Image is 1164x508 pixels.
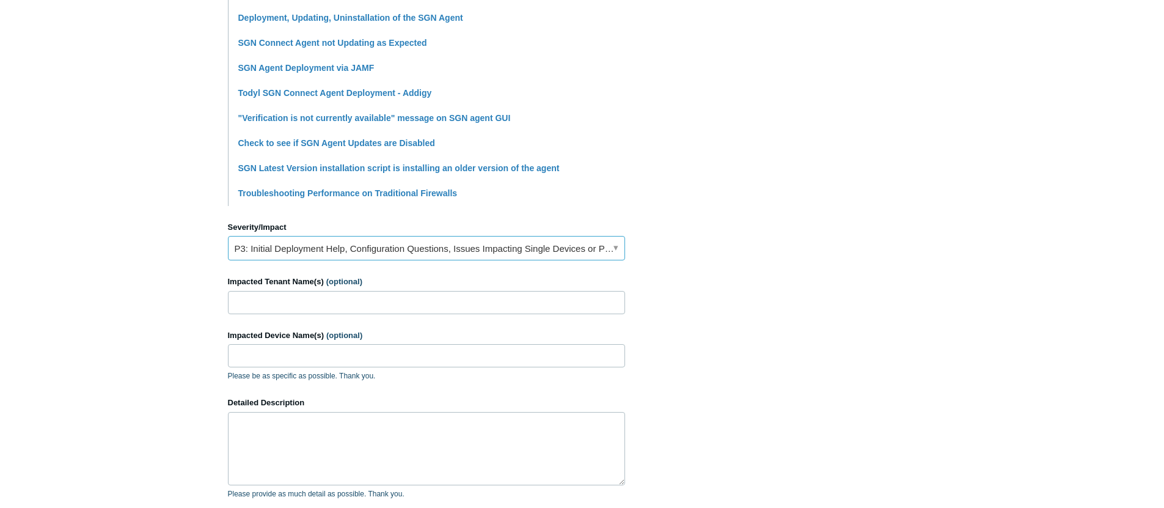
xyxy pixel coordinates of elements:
a: P3: Initial Deployment Help, Configuration Questions, Issues Impacting Single Devices or Past Out... [228,236,625,260]
label: Detailed Description [228,397,625,409]
p: Please be as specific as possible. Thank you. [228,370,625,381]
a: Troubleshooting Performance on Traditional Firewalls [238,188,458,198]
a: Check to see if SGN Agent Updates are Disabled [238,138,435,148]
a: "Verification is not currently available" message on SGN agent GUI [238,113,511,123]
label: Impacted Device Name(s) [228,329,625,342]
a: Deployment, Updating, Uninstallation of the SGN Agent [238,13,463,23]
a: SGN Connect Agent not Updating as Expected [238,38,427,48]
span: (optional) [326,277,362,286]
label: Severity/Impact [228,221,625,234]
p: Please provide as much detail as possible. Thank you. [228,488,625,499]
a: SGN Agent Deployment via JAMF [238,63,375,73]
a: SGN Latest Version installation script is installing an older version of the agent [238,163,560,173]
a: Todyl SGN Connect Agent Deployment - Addigy [238,88,432,98]
span: (optional) [326,331,362,340]
label: Impacted Tenant Name(s) [228,276,625,288]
